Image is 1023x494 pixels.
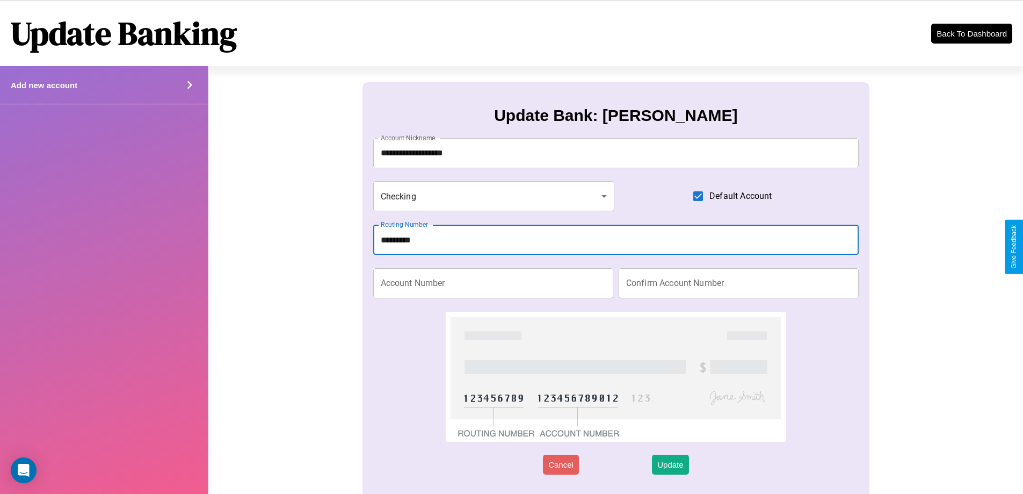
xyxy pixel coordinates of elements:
label: Routing Number [381,220,428,229]
h4: Add new account [11,81,77,90]
label: Account Nickname [381,133,436,142]
div: Checking [373,181,615,211]
span: Default Account [709,190,772,203]
button: Cancel [543,455,579,475]
div: Open Intercom Messenger [11,457,37,483]
button: Back To Dashboard [931,24,1012,44]
img: check [446,312,786,442]
h1: Update Banking [11,11,237,55]
div: Give Feedback [1010,225,1018,269]
button: Update [652,455,688,475]
h3: Update Bank: [PERSON_NAME] [494,106,737,125]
